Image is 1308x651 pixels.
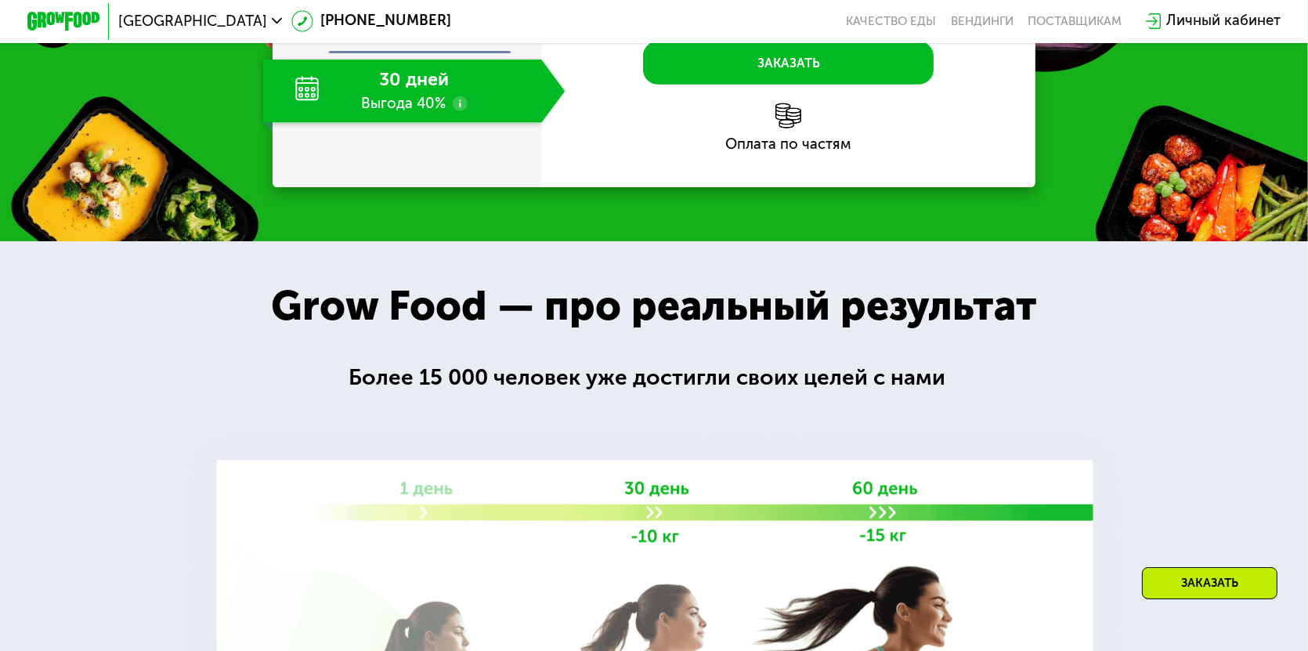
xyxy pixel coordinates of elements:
div: Оплата по частям [274,9,541,50]
div: Оплата по частям [541,137,1035,152]
a: Качество еды [846,14,936,29]
div: Заказать [1142,567,1277,599]
a: [PHONE_NUMBER] [291,10,451,32]
img: l6xcnZfty9opOoJh.png [775,103,800,128]
div: поставщикам [1028,14,1122,29]
div: Grow Food — про реальный результат [242,275,1066,337]
div: Более 15 000 человек уже достигли своих целей с нами [349,360,959,394]
button: Заказать [643,42,934,85]
span: [GEOGRAPHIC_DATA] [118,14,267,29]
a: Вендинги [951,14,1014,29]
div: Личный кабинет [1166,10,1281,32]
